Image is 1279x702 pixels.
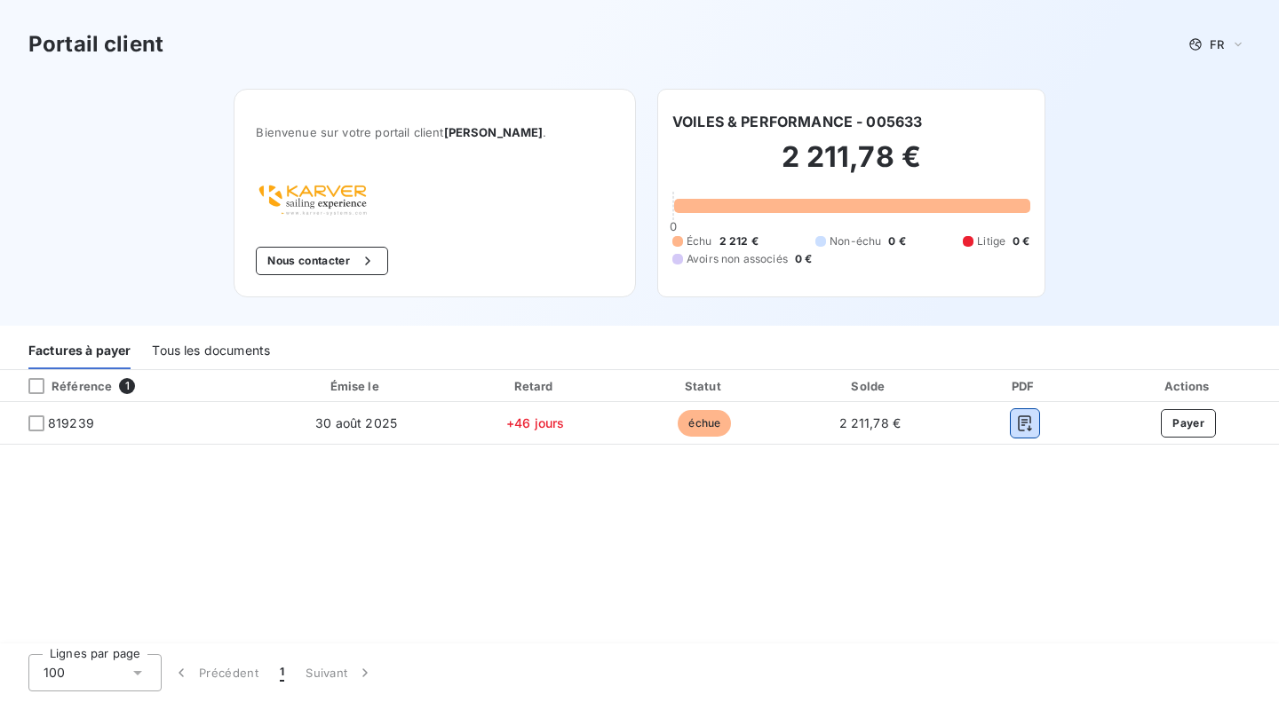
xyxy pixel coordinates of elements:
div: Factures à payer [28,332,131,369]
div: Statut [624,377,784,395]
span: Non-échu [830,233,881,249]
span: Bienvenue sur votre portail client . [256,125,614,139]
span: 0 [670,219,677,233]
img: Company logo [256,182,369,218]
h6: VOILES & PERFORMANCE - 005633 [672,111,922,132]
span: 0 € [888,233,905,249]
span: 0 € [795,251,812,267]
span: 30 août 2025 [315,415,397,430]
button: 1 [269,654,295,691]
span: 2 212 € [719,233,759,249]
span: Avoirs non associés [687,251,788,267]
span: 1 [280,664,284,682]
span: [PERSON_NAME] [444,125,544,139]
span: +46 jours [506,415,564,430]
div: Actions [1101,377,1275,395]
button: Précédent [162,654,269,691]
span: 819239 [48,414,94,432]
span: Échu [687,233,712,249]
span: 2 211,78 € [839,415,902,430]
div: Retard [453,377,617,395]
span: FR [1210,37,1224,51]
div: Émise le [266,377,446,395]
div: PDF [955,377,1094,395]
span: échue [678,410,731,437]
button: Payer [1161,409,1216,438]
h3: Portail client [28,28,163,60]
button: Suivant [295,654,385,691]
div: Solde [791,377,948,395]
button: Nous contacter [256,247,387,275]
div: Référence [14,378,112,394]
span: Litige [977,233,1005,249]
span: 1 [119,378,135,394]
span: 0 € [1013,233,1029,249]
span: 100 [44,664,65,682]
div: Tous les documents [152,332,270,369]
h2: 2 211,78 € [672,139,1030,193]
